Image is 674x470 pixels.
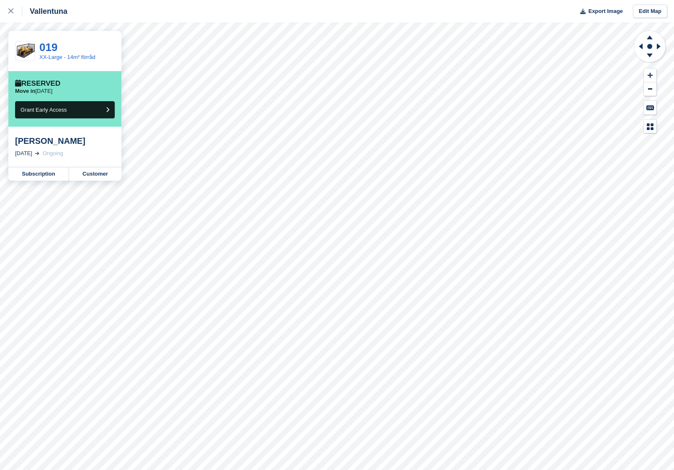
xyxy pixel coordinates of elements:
[644,69,656,82] button: Zoom In
[39,54,95,60] a: XX-Large - 14m² förråd
[39,41,57,54] a: 019
[633,5,667,18] a: Edit Map
[15,88,35,94] span: Move in
[15,149,32,158] div: [DATE]
[15,101,115,118] button: Grant Early Access
[43,149,63,158] div: Ongoing
[644,120,656,133] button: Map Legend
[644,101,656,115] button: Keyboard Shortcuts
[644,82,656,96] button: Zoom Out
[35,152,39,155] img: arrow-right-light-icn-cde0832a797a2874e46488d9cf13f60e5c3a73dbe684e267c42b8395dfbc2abf.svg
[69,167,121,181] a: Customer
[15,43,35,58] img: _prc-large_final%20(2).png
[22,6,67,16] div: Vallentuna
[15,136,115,146] div: [PERSON_NAME]
[8,167,69,181] a: Subscription
[588,7,623,15] span: Export Image
[21,107,67,113] span: Grant Early Access
[15,88,52,95] p: [DATE]
[15,79,60,88] div: Reserved
[575,5,623,18] button: Export Image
